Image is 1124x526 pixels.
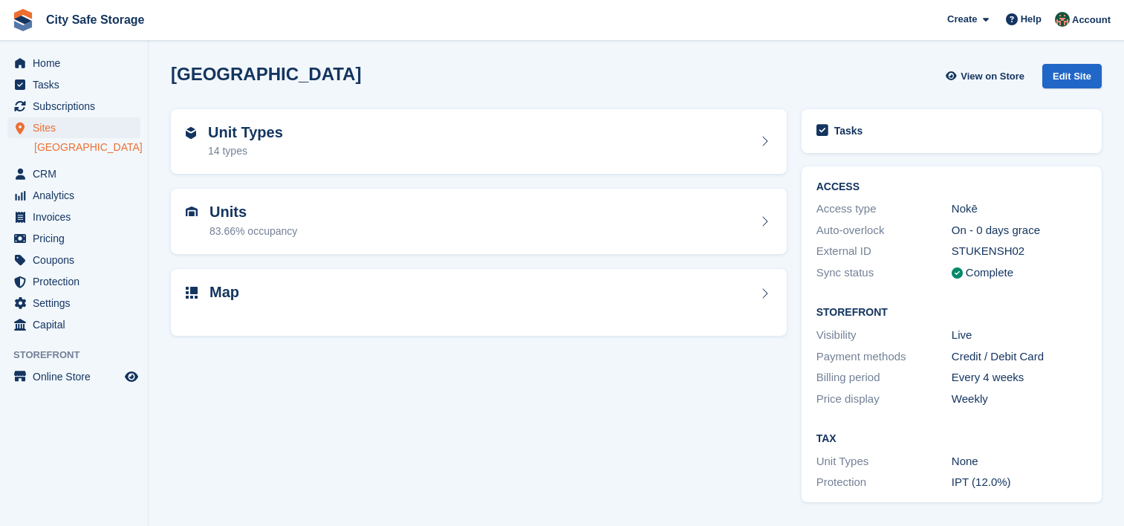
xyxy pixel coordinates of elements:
span: View on Store [961,69,1024,84]
span: Subscriptions [33,96,122,117]
span: Create [947,12,977,27]
a: Edit Site [1042,64,1102,94]
span: Help [1021,12,1042,27]
a: menu [7,228,140,249]
img: unit-icn-7be61d7bf1b0ce9d3e12c5938cc71ed9869f7b940bace4675aadf7bd6d80202e.svg [186,207,198,217]
h2: Unit Types [208,124,283,141]
span: Tasks [33,74,122,95]
div: 83.66% occupancy [209,224,297,239]
div: Complete [966,264,1013,282]
div: Edit Site [1042,64,1102,88]
div: None [952,453,1087,470]
a: City Safe Storage [40,7,150,32]
div: Live [952,327,1087,344]
h2: ACCESS [816,181,1087,193]
div: Auto-overlock [816,222,952,239]
a: menu [7,74,140,95]
a: menu [7,53,140,74]
a: menu [7,250,140,270]
span: Home [33,53,122,74]
div: Billing period [816,369,952,386]
div: Access type [816,201,952,218]
div: STUKENSH02 [952,243,1087,260]
div: External ID [816,243,952,260]
span: Pricing [33,228,122,249]
span: Coupons [33,250,122,270]
span: Storefront [13,348,148,363]
a: Units 83.66% occupancy [171,189,787,254]
a: Unit Types 14 types [171,109,787,175]
span: Settings [33,293,122,314]
img: unit-type-icn-2b2737a686de81e16bb02015468b77c625bbabd49415b5ef34ead5e3b44a266d.svg [186,127,196,139]
a: menu [7,293,140,314]
a: menu [7,185,140,206]
span: Protection [33,271,122,292]
a: Preview store [123,368,140,386]
span: Online Store [33,366,122,387]
img: Steph Skill [1055,12,1070,27]
a: menu [7,207,140,227]
a: menu [7,271,140,292]
h2: Storefront [816,307,1087,319]
img: map-icn-33ee37083ee616e46c38cad1a60f524a97daa1e2b2c8c0bc3eb3415660979fc1.svg [186,287,198,299]
h2: Tasks [834,124,863,137]
div: Protection [816,474,952,491]
span: Analytics [33,185,122,206]
a: menu [7,163,140,184]
img: stora-icon-8386f47178a22dfd0bd8f6a31ec36ba5ce8667c1dd55bd0f319d3a0aa187defe.svg [12,9,34,31]
div: On - 0 days grace [952,222,1087,239]
span: CRM [33,163,122,184]
div: Sync status [816,264,952,282]
div: Every 4 weeks [952,369,1087,386]
a: Map [171,269,787,337]
span: Invoices [33,207,122,227]
span: Account [1072,13,1111,27]
h2: Map [209,284,239,301]
div: Nokē [952,201,1087,218]
span: Sites [33,117,122,138]
div: Weekly [952,391,1087,408]
h2: [GEOGRAPHIC_DATA] [171,64,361,84]
div: Price display [816,391,952,408]
a: View on Store [943,64,1030,88]
div: Credit / Debit Card [952,348,1087,366]
div: Payment methods [816,348,952,366]
a: menu [7,96,140,117]
span: Capital [33,314,122,335]
h2: Tax [816,433,1087,445]
div: 14 types [208,143,283,159]
div: Unit Types [816,453,952,470]
div: Visibility [816,327,952,344]
div: IPT (12.0%) [952,474,1087,491]
a: menu [7,117,140,138]
a: [GEOGRAPHIC_DATA] [34,140,140,155]
a: menu [7,366,140,387]
a: menu [7,314,140,335]
h2: Units [209,204,297,221]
